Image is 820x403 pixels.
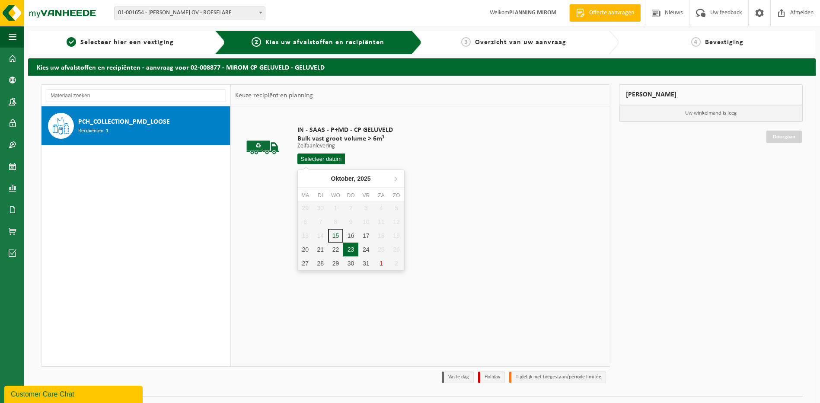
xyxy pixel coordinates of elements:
[298,256,313,270] div: 27
[265,39,384,46] span: Kies uw afvalstoffen en recipiënten
[343,243,358,256] div: 23
[328,243,343,256] div: 22
[619,84,803,105] div: [PERSON_NAME]
[297,134,393,143] span: Bulk vast groot volume > 6m³
[691,37,701,47] span: 4
[478,371,505,383] li: Holiday
[442,371,474,383] li: Vaste dag
[252,37,261,47] span: 2
[389,191,404,200] div: zo
[343,191,358,200] div: do
[705,39,743,46] span: Bevestiging
[358,229,373,243] div: 17
[28,58,816,75] h2: Kies uw afvalstoffen en recipiënten - aanvraag voor 02-008877 - MIROM CP GELUVELD - GELUVELD
[587,9,636,17] span: Offerte aanvragen
[298,243,313,256] div: 20
[313,191,328,200] div: di
[328,172,374,186] div: Oktober,
[358,256,373,270] div: 31
[46,89,226,102] input: Materiaal zoeken
[114,6,265,19] span: 01-001654 - MIROM ROESELARE OV - ROESELARE
[78,127,108,135] span: Recipiënten: 1
[509,10,556,16] strong: PLANNING MIROM
[4,384,144,403] iframe: chat widget
[569,4,641,22] a: Offerte aanvragen
[328,191,343,200] div: wo
[358,243,373,256] div: 24
[78,117,170,127] span: PCH_COLLECTION_PMD_LOOSE
[313,243,328,256] div: 21
[475,39,566,46] span: Overzicht van uw aanvraag
[461,37,471,47] span: 3
[766,131,802,143] a: Doorgaan
[313,256,328,270] div: 28
[32,37,208,48] a: 1Selecteer hier een vestiging
[373,191,389,200] div: za
[231,85,317,106] div: Keuze recipiënt en planning
[343,256,358,270] div: 30
[115,7,265,19] span: 01-001654 - MIROM ROESELARE OV - ROESELARE
[357,176,371,182] i: 2025
[509,371,606,383] li: Tijdelijk niet toegestaan/période limitée
[67,37,76,47] span: 1
[358,191,373,200] div: vr
[297,154,345,164] input: Selecteer datum
[328,256,343,270] div: 29
[297,143,393,149] p: Zelfaanlevering
[298,191,313,200] div: ma
[80,39,174,46] span: Selecteer hier een vestiging
[619,105,803,122] p: Uw winkelmand is leeg
[41,106,230,145] button: PCH_COLLECTION_PMD_LOOSE Recipiënten: 1
[328,229,343,243] div: 15
[343,229,358,243] div: 16
[297,126,393,134] span: IN - SAAS - P+MD - CP GELUVELD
